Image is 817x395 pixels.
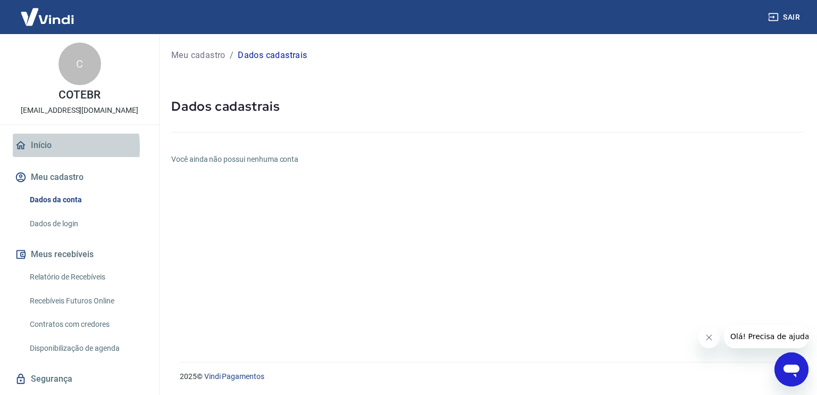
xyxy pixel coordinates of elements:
[26,266,146,288] a: Relatório de Recebíveis
[6,7,89,16] span: Olá! Precisa de ajuda?
[13,243,146,266] button: Meus recebíveis
[59,89,101,101] p: COTEBR
[13,166,146,189] button: Meu cadastro
[13,1,82,33] img: Vindi
[204,372,264,381] a: Vindi Pagamentos
[171,154,804,165] h6: Você ainda não possui nenhuma conta
[171,49,226,62] a: Meu cadastro
[13,134,146,157] a: Início
[21,105,138,116] p: [EMAIL_ADDRESS][DOMAIN_NAME]
[26,338,146,359] a: Disponibilização de agenda
[26,290,146,312] a: Recebíveis Futuros Online
[238,49,307,62] p: Dados cadastrais
[13,367,146,391] a: Segurança
[26,189,146,211] a: Dados da conta
[59,43,101,85] div: C
[171,98,804,115] h5: Dados cadastrais
[698,327,720,348] iframe: Fechar mensagem
[26,213,146,235] a: Dados de login
[180,371,791,382] p: 2025 ©
[774,352,808,386] iframe: Botão para abrir a janela de mensagens
[230,49,234,62] p: /
[766,7,804,27] button: Sair
[724,325,808,348] iframe: Mensagem da empresa
[26,314,146,335] a: Contratos com credores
